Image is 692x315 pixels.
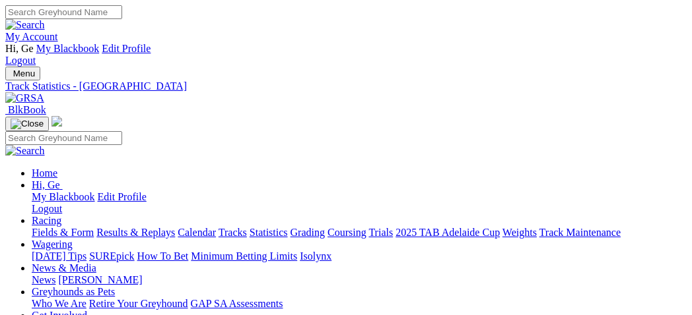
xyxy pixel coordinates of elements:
[32,262,96,273] a: News & Media
[5,92,44,104] img: GRSA
[5,43,34,54] span: Hi, Ge
[5,80,687,92] a: Track Statistics - [GEOGRAPHIC_DATA]
[32,191,95,202] a: My Blackbook
[102,43,151,54] a: Edit Profile
[137,250,189,262] a: How To Bet
[32,203,62,214] a: Logout
[89,298,188,309] a: Retire Your Greyhound
[32,274,687,286] div: News & Media
[5,19,45,31] img: Search
[32,250,687,262] div: Wagering
[502,227,537,238] a: Weights
[191,250,297,262] a: Minimum Betting Limits
[32,298,687,310] div: Greyhounds as Pets
[178,227,216,238] a: Calendar
[5,145,45,157] img: Search
[32,191,687,215] div: Hi, Ge
[219,227,247,238] a: Tracks
[291,227,325,238] a: Grading
[13,69,35,78] span: Menu
[32,274,55,285] a: News
[32,179,60,190] span: Hi, Ge
[5,43,687,67] div: My Account
[36,43,100,54] a: My Blackbook
[32,286,115,297] a: Greyhounds as Pets
[32,239,73,250] a: Wagering
[32,167,57,179] a: Home
[32,215,61,226] a: Racing
[5,55,36,66] a: Logout
[5,31,58,42] a: My Account
[32,298,86,309] a: Who We Are
[539,227,621,238] a: Track Maintenance
[328,227,366,238] a: Coursing
[5,5,122,19] input: Search
[250,227,288,238] a: Statistics
[32,227,687,239] div: Racing
[5,67,40,80] button: Toggle navigation
[191,298,283,309] a: GAP SA Assessments
[8,104,46,115] span: BlkBook
[300,250,331,262] a: Isolynx
[98,191,147,202] a: Edit Profile
[52,116,62,127] img: logo-grsa-white.png
[368,227,393,238] a: Trials
[58,274,142,285] a: [PERSON_NAME]
[32,250,86,262] a: [DATE] Tips
[5,117,49,131] button: Toggle navigation
[11,119,44,129] img: Close
[32,227,94,238] a: Fields & Form
[5,131,122,145] input: Search
[5,104,46,115] a: BlkBook
[89,250,134,262] a: SUREpick
[32,179,63,190] a: Hi, Ge
[396,227,500,238] a: 2025 TAB Adelaide Cup
[96,227,175,238] a: Results & Replays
